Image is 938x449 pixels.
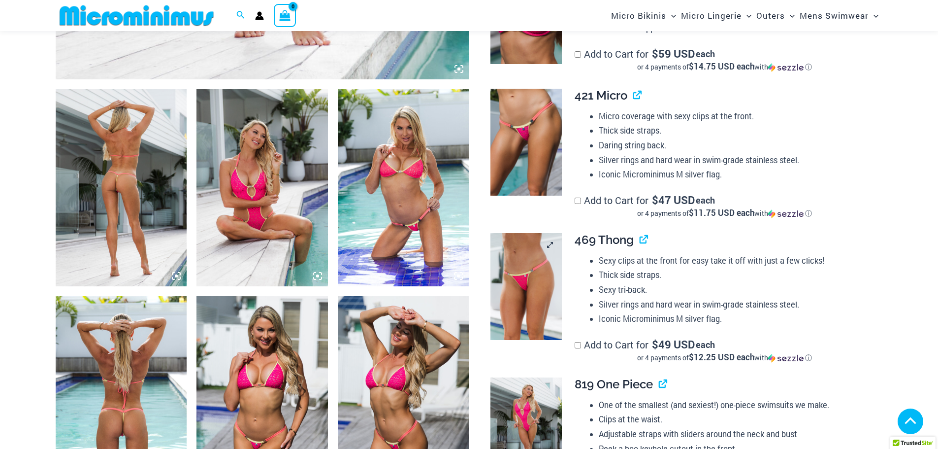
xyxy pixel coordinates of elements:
[696,340,715,349] span: each
[575,353,874,363] div: or 4 payments of$12.25 USD eachwithSezzle Click to learn more about Sezzle
[599,153,874,168] li: Silver rings and hard wear in swim-grade stainless steel.
[575,198,581,204] input: Add to Cart for$47 USD eachor 4 payments of$11.75 USD eachwithSezzle Click to learn more about Se...
[768,354,804,363] img: Sezzle
[575,88,627,103] span: 421 Micro
[599,282,874,297] li: Sexy tri-back.
[56,89,187,286] img: Bubble Mesh Highlight Pink 819 One Piece
[575,353,874,363] div: or 4 payments of with
[607,1,883,30] nav: Site Navigation
[756,3,785,28] span: Outers
[689,351,754,363] span: $12.25 USD each
[56,4,218,27] img: MM SHOP LOGO FLAT
[652,340,695,349] span: 49 USD
[575,194,874,218] label: Add to Cart for
[575,208,874,218] div: or 4 payments of$11.75 USD eachwithSezzle Click to learn more about Sezzle
[599,167,874,182] li: Iconic Microminimus M silver flag.
[679,3,754,28] a: Micro LingerieMenu ToggleMenu Toggle
[599,253,874,268] li: Sexy clips at the front for easy take it off with just a few clicks!
[652,195,695,205] span: 47 USD
[599,297,874,312] li: Silver rings and hard wear in swim-grade stainless steel.
[599,412,874,427] li: Clips at the waist.
[196,89,328,286] img: Bubble Mesh Highlight Pink 819 One Piece
[754,3,797,28] a: OutersMenu ToggleMenu Toggle
[599,109,874,124] li: Micro coverage with sexy clips at the front.
[338,89,469,286] img: Bubble Mesh Highlight Pink 323 Top 421 Micro
[666,3,676,28] span: Menu Toggle
[797,3,881,28] a: Mens SwimwearMenu ToggleMenu Toggle
[869,3,878,28] span: Menu Toggle
[575,62,874,72] div: or 4 payments of$14.75 USD eachwithSezzle Click to learn more about Sezzle
[785,3,795,28] span: Menu Toggle
[611,3,666,28] span: Micro Bikinis
[236,9,245,22] a: Search icon link
[652,193,658,207] span: $
[599,398,874,413] li: One of the smallest (and sexiest!) one-piece swimsuits we make.
[768,63,804,72] img: Sezzle
[599,268,874,282] li: Thick side straps.
[575,47,874,72] label: Add to Cart for
[696,49,715,59] span: each
[696,195,715,205] span: each
[575,62,874,72] div: or 4 payments of with
[800,3,869,28] span: Mens Swimwear
[609,3,679,28] a: Micro BikinisMenu ToggleMenu Toggle
[255,11,264,20] a: Account icon link
[652,49,695,59] span: 59 USD
[689,61,754,72] span: $14.75 USD each
[599,123,874,138] li: Thick side straps.
[768,209,804,218] img: Sezzle
[599,311,874,326] li: Iconic Microminimus M silver flag.
[490,89,562,196] img: Bubble Mesh Highlight Pink 421 Micro
[599,427,874,442] li: Adjustable straps with sliders around the neck and bust
[490,233,562,341] img: Bubble Mesh Highlight Pink 469 Thong
[575,208,874,218] div: or 4 payments of with
[575,233,634,247] span: 469 Thong
[274,4,296,27] a: View Shopping Cart, empty
[599,138,874,153] li: Daring string back.
[689,207,754,218] span: $11.75 USD each
[575,342,581,348] input: Add to Cart for$49 USD eachor 4 payments of$12.25 USD eachwithSezzle Click to learn more about Se...
[652,46,658,61] span: $
[575,51,581,58] input: Add to Cart for$59 USD eachor 4 payments of$14.75 USD eachwithSezzle Click to learn more about Se...
[575,377,653,391] span: 819 One Piece
[575,338,874,363] label: Add to Cart for
[681,3,742,28] span: Micro Lingerie
[652,337,658,351] span: $
[742,3,751,28] span: Menu Toggle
